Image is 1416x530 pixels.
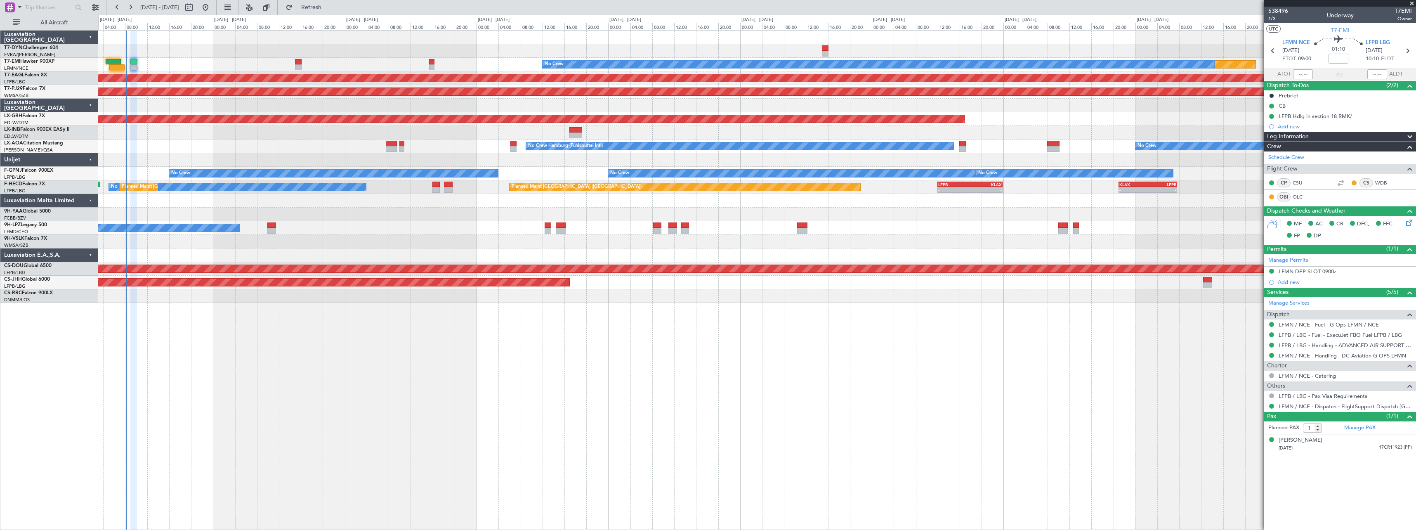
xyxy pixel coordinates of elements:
[1267,132,1309,142] span: Leg Information
[564,23,586,30] div: 16:00
[1069,23,1091,30] div: 12:00
[828,23,850,30] div: 16:00
[850,23,872,30] div: 20:00
[122,181,252,193] div: Planned Maint [GEOGRAPHIC_DATA] ([GEOGRAPHIC_DATA])
[455,23,477,30] div: 20:00
[4,168,53,173] a: F-GPNJFalcon 900EX
[652,23,674,30] div: 08:00
[477,23,498,30] div: 00:00
[762,23,784,30] div: 04:00
[4,182,45,187] a: F-HECDFalcon 7X
[4,59,54,64] a: T7-EMIHawker 900XP
[894,23,916,30] div: 04:00
[916,23,938,30] div: 08:00
[1135,23,1157,30] div: 00:00
[1277,192,1291,201] div: OBI
[4,297,30,303] a: DNMM/LOS
[1293,193,1311,201] a: OLC
[1268,7,1288,15] span: 538496
[1279,445,1293,451] span: [DATE]
[718,23,740,30] div: 20:00
[1267,310,1290,319] span: Dispatch
[4,188,26,194] a: LFPB/LBG
[1279,92,1298,99] div: Prebrief
[4,45,58,50] a: T7-DYNChallenger 604
[1267,206,1345,216] span: Dispatch Checks and Weather
[1386,81,1398,90] span: (2/2)
[4,127,20,132] span: LX-INB
[1344,424,1376,432] a: Manage PAX
[608,23,630,30] div: 00:00
[1279,268,1336,275] div: LFMN DEP SLOT 0900z
[4,174,26,180] a: LFPB/LBG
[4,65,28,71] a: LFMN/NCE
[1201,23,1223,30] div: 12:00
[1294,220,1302,228] span: MF
[1267,164,1298,174] span: Flight Crew
[323,23,345,30] div: 20:00
[1332,45,1345,54] span: 01:10
[367,23,389,30] div: 04:00
[4,73,47,78] a: T7-EAGLFalcon 8X
[696,23,718,30] div: 16:00
[1293,179,1311,187] a: CSU
[1279,352,1406,359] a: LFMN / NCE - Handling - DC Aviation-G-OPS LFMN
[1375,179,1394,187] a: WDB
[4,114,45,118] a: LX-GBHFalcon 7X
[25,1,73,14] input: Trip Number
[784,23,806,30] div: 08:00
[4,141,63,146] a: LX-AOACitation Mustang
[4,277,22,282] span: CS-JHH
[4,79,26,85] a: LFPB/LBG
[4,45,23,50] span: T7-DYN
[4,291,22,296] span: CS-RRC
[169,23,191,30] div: 16:00
[1279,393,1367,400] a: LFPB / LBG - Pax Visa Requirements
[1314,232,1321,240] span: DP
[1395,7,1412,15] span: T7EMI
[978,167,997,180] div: No Crew
[1366,39,1390,47] span: LFPB LBG
[4,242,28,248] a: WMSA/SZB
[294,5,329,10] span: Refresh
[1279,342,1412,349] a: LFPB / LBG - Handling - ADVANCED AIR SUPPORT LFPB
[1331,26,1350,35] span: T7-EMI
[1298,55,1311,63] span: 09:00
[1268,154,1304,162] a: Schedule Crew
[1148,182,1176,187] div: LFPB
[1366,55,1379,63] span: 10:10
[1277,70,1291,78] span: ATOT
[528,140,603,152] div: No Crew Hamburg (Fuhlsbuttel Intl)
[630,23,652,30] div: 04:00
[521,23,543,30] div: 08:00
[4,73,24,78] span: T7-EAGL
[543,23,564,30] div: 12:00
[1245,23,1267,30] div: 20:00
[1336,220,1343,228] span: CR
[1179,23,1201,30] div: 08:00
[1282,55,1296,63] span: ETOT
[498,23,520,30] div: 04:00
[1266,25,1281,33] button: UTC
[1294,232,1300,240] span: FP
[4,114,22,118] span: LX-GBH
[389,23,411,30] div: 08:00
[4,147,53,153] a: [PERSON_NAME]/QSA
[1267,412,1276,421] span: Pax
[806,23,828,30] div: 12:00
[873,17,905,24] div: [DATE] - [DATE]
[4,182,22,187] span: F-HECD
[1389,70,1403,78] span: ALDT
[1267,81,1309,90] span: Dispatch To-Dos
[301,23,323,30] div: 16:00
[1327,11,1354,20] div: Underway
[213,23,235,30] div: 00:00
[1048,23,1069,30] div: 08:00
[674,23,696,30] div: 12:00
[4,236,47,241] a: 9H-VSLKFalcon 7X
[1357,220,1369,228] span: DFC,
[740,23,762,30] div: 00:00
[1282,47,1299,55] span: [DATE]
[4,59,20,64] span: T7-EMI
[1267,142,1281,151] span: Crew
